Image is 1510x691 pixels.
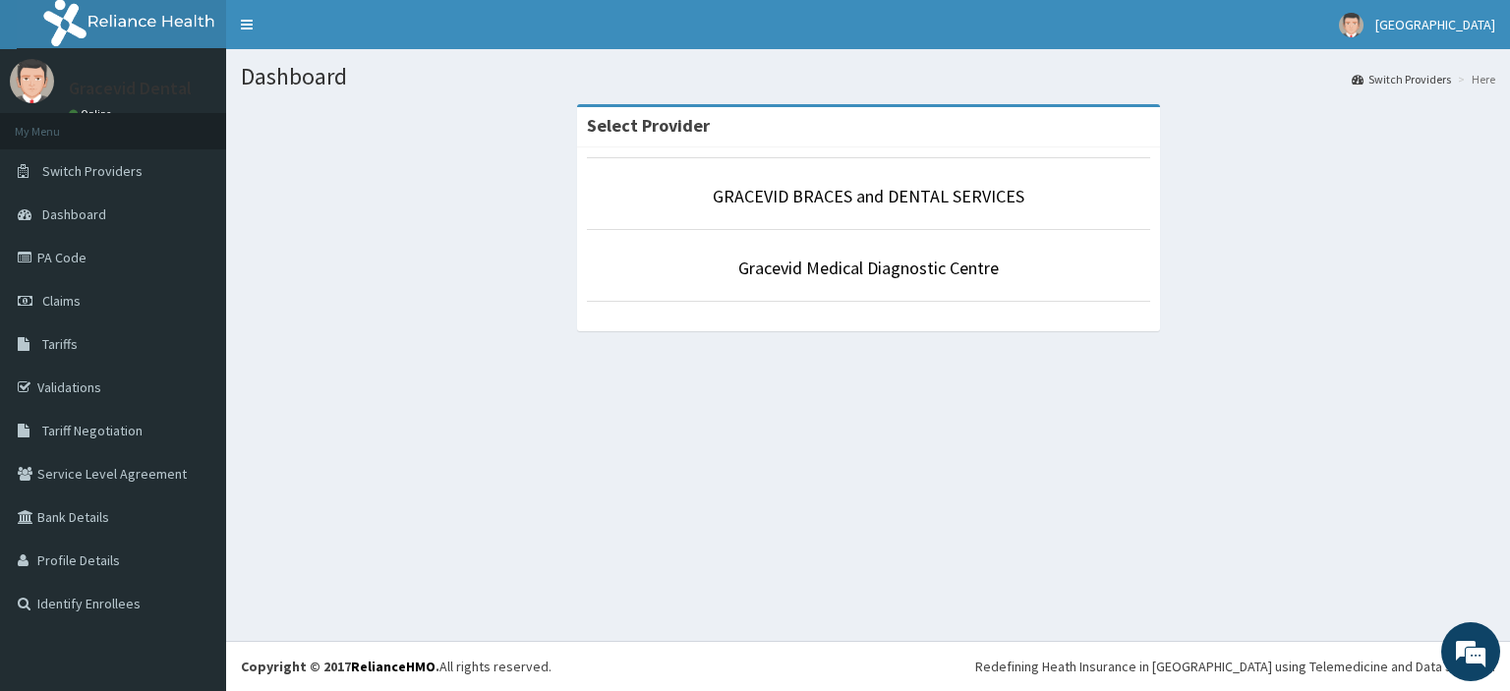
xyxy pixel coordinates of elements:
span: Dashboard [42,205,106,223]
span: Claims [42,292,81,310]
strong: Select Provider [587,114,710,137]
span: Switch Providers [42,162,143,180]
a: Online [69,107,116,121]
li: Here [1453,71,1495,87]
a: RelianceHMO [351,658,436,675]
footer: All rights reserved. [226,641,1510,691]
a: GRACEVID BRACES and DENTAL SERVICES [713,185,1024,207]
div: Redefining Heath Insurance in [GEOGRAPHIC_DATA] using Telemedicine and Data Science! [975,657,1495,676]
p: Gracevid Dental [69,80,192,97]
span: Tariff Negotiation [42,422,143,439]
strong: Copyright © 2017 . [241,658,439,675]
span: Tariffs [42,335,78,353]
span: [GEOGRAPHIC_DATA] [1375,16,1495,33]
h1: Dashboard [241,64,1495,89]
img: User Image [10,59,54,103]
a: Gracevid Medical Diagnostic Centre [738,257,999,279]
a: Switch Providers [1352,71,1451,87]
img: User Image [1339,13,1364,37]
